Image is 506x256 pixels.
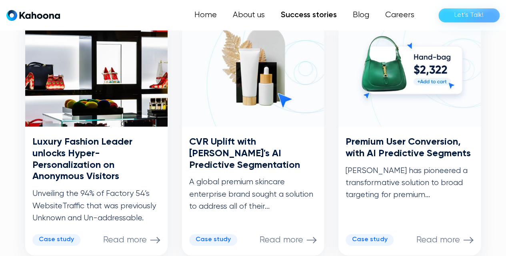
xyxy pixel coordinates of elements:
a: About us [225,7,273,23]
a: Success stories [273,7,345,23]
p: A global premium skincare enterprise brand sought a solution to address all of their... [189,176,317,213]
a: Home [186,7,225,23]
a: Let’s Talk! [438,8,500,22]
h3: Luxury Fashion Leader unlocks Hyper-Personalization on Anonymous Visitors [32,136,160,182]
div: Case study [352,236,387,244]
a: CVR Uplift with [PERSON_NAME]'s AI Predictive SegmentationA global premium skincare enterprise br... [182,18,324,255]
a: Careers [377,7,422,23]
p: Read more [103,235,147,245]
p: Unveiling the 94% of Factory 54’s WebsiteTraffic that was previously Unknown and Un-addressable. [32,188,160,224]
p: Read more [260,235,303,245]
div: Case study [196,236,231,244]
div: Case study [39,236,74,244]
a: Premium User Conversion, with AI Predictive Segments[PERSON_NAME] has pioneered a transformative ... [338,18,481,255]
a: Luxury Fashion Leader unlocks Hyper-Personalization on Anonymous VisitorsUnveiling the 94% of Fac... [25,18,168,255]
p: [PERSON_NAME] has pioneered a transformative solution to broad targeting for premium... [346,165,474,202]
h3: Premium User Conversion, with AI Predictive Segments [346,136,474,159]
div: Let’s Talk! [454,9,484,22]
p: Read more [416,235,460,245]
a: home [6,10,60,21]
a: Blog [345,7,377,23]
h3: CVR Uplift with [PERSON_NAME]'s AI Predictive Segmentation [189,136,317,171]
